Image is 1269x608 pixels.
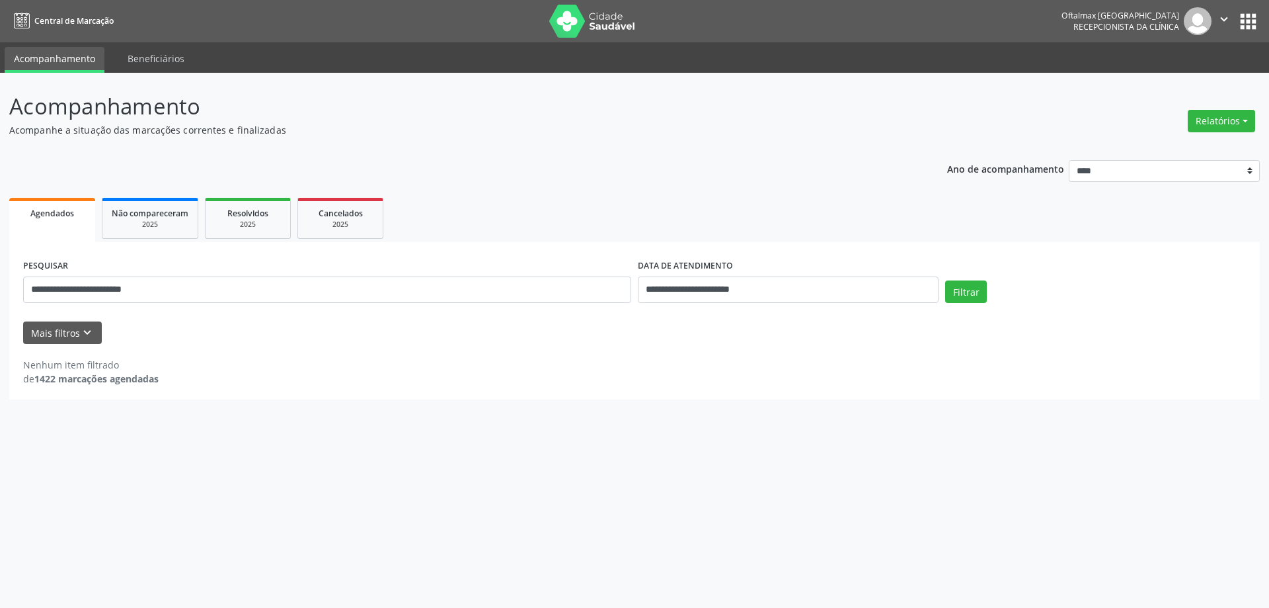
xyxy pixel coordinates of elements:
[5,47,104,73] a: Acompanhamento
[638,256,733,277] label: DATA DE ATENDIMENTO
[227,208,268,219] span: Resolvidos
[945,281,987,303] button: Filtrar
[9,10,114,32] a: Central de Marcação
[1217,12,1231,26] i: 
[34,15,114,26] span: Central de Marcação
[1073,21,1179,32] span: Recepcionista da clínica
[1188,110,1255,132] button: Relatórios
[23,358,159,372] div: Nenhum item filtrado
[80,326,95,340] i: keyboard_arrow_down
[23,372,159,386] div: de
[1211,7,1237,35] button: 
[23,256,68,277] label: PESQUISAR
[1184,7,1211,35] img: img
[1237,10,1260,33] button: apps
[9,90,884,123] p: Acompanhamento
[319,208,363,219] span: Cancelados
[30,208,74,219] span: Agendados
[307,220,373,230] div: 2025
[112,208,188,219] span: Não compareceram
[118,47,194,70] a: Beneficiários
[215,220,281,230] div: 2025
[947,160,1064,177] p: Ano de acompanhamento
[9,123,884,137] p: Acompanhe a situação das marcações correntes e finalizadas
[34,372,159,385] strong: 1422 marcações agendadas
[1061,10,1179,21] div: Oftalmax [GEOGRAPHIC_DATA]
[112,220,188,230] div: 2025
[23,322,102,345] button: Mais filtroskeyboard_arrow_down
